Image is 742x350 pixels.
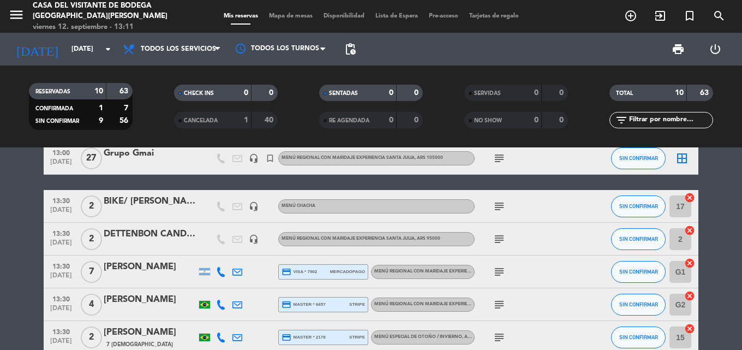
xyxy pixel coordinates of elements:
[282,267,291,277] i: credit_card
[697,33,734,66] div: LOG OUT
[8,37,66,61] i: [DATE]
[282,204,315,208] span: Menú CHACHA
[684,323,695,334] i: cancel
[47,337,75,350] span: [DATE]
[344,43,357,56] span: pending_actions
[374,269,507,274] span: Menú Regional con maridaje Experiencia Santa Julia
[559,89,566,97] strong: 0
[619,236,658,242] span: SIN CONFIRMAR
[464,13,524,19] span: Tarjetas de regalo
[374,335,489,339] span: Menú especial de otoño / invierno
[462,335,489,339] span: , ARS 58.000
[619,203,658,209] span: SIN CONFIRMAR
[81,261,102,283] span: 7
[493,265,506,278] i: subject
[47,227,75,239] span: 13:30
[282,300,291,310] i: credit_card
[35,89,70,94] span: RESERVADAS
[675,152,689,165] i: border_all
[654,9,667,22] i: exit_to_app
[282,333,326,342] span: master * 2178
[124,104,130,112] strong: 7
[249,234,259,244] i: headset_mic
[47,146,75,158] span: 13:00
[672,43,685,56] span: print
[249,201,259,211] i: headset_mic
[611,261,666,283] button: SIN CONFIRMAR
[81,195,102,217] span: 2
[370,13,423,19] span: Lista de Espera
[244,89,248,97] strong: 0
[104,227,196,241] div: DETTENBON CANDIDA
[700,89,711,97] strong: 63
[269,89,276,97] strong: 0
[141,45,216,53] span: Todos los servicios
[713,9,726,22] i: search
[611,294,666,316] button: SIN CONFIRMAR
[218,13,264,19] span: Mis reservas
[47,272,75,284] span: [DATE]
[534,89,538,97] strong: 0
[35,106,73,111] span: CONFIRMADA
[104,260,196,274] div: [PERSON_NAME]
[684,225,695,236] i: cancel
[628,114,713,126] input: Filtrar por nombre...
[374,302,507,306] span: Menú Regional con maridaje Experiencia Santa Julia
[493,298,506,311] i: subject
[244,116,248,124] strong: 1
[619,155,658,161] span: SIN CONFIRMAR
[474,91,501,96] span: SERVIDAS
[389,116,393,124] strong: 0
[101,43,115,56] i: arrow_drop_down
[119,87,130,95] strong: 63
[47,259,75,272] span: 13:30
[709,43,722,56] i: power_settings_new
[559,116,566,124] strong: 0
[329,91,358,96] span: SENTADAS
[684,258,695,269] i: cancel
[94,87,103,95] strong: 10
[8,7,25,23] i: menu
[611,228,666,250] button: SIN CONFIRMAR
[99,117,103,124] strong: 9
[249,153,259,163] i: headset_mic
[493,233,506,246] i: subject
[684,192,695,203] i: cancel
[534,116,538,124] strong: 0
[106,340,173,349] span: 7 [DEMOGRAPHIC_DATA]
[282,267,317,277] span: visa * 7902
[423,13,464,19] span: Pre-acceso
[81,228,102,250] span: 2
[349,334,365,341] span: stripe
[104,194,196,209] div: BIKE/ [PERSON_NAME]
[389,89,393,97] strong: 0
[265,153,275,163] i: turned_in_not
[184,118,218,123] span: CANCELADA
[619,269,658,275] span: SIN CONFIRMAR
[104,325,196,340] div: [PERSON_NAME]
[35,118,79,124] span: SIN CONFIRMAR
[99,104,103,112] strong: 1
[414,116,421,124] strong: 0
[282,300,326,310] span: master * 6657
[81,327,102,348] span: 2
[264,13,318,19] span: Mapa de mesas
[683,9,696,22] i: turned_in_not
[265,116,276,124] strong: 40
[619,334,658,340] span: SIN CONFIRMAR
[81,294,102,316] span: 4
[493,200,506,213] i: subject
[282,156,443,160] span: Menú Regional con maridaje Experiencia Santa Julia
[414,89,421,97] strong: 0
[184,91,214,96] span: CHECK INS
[415,156,443,160] span: , ARS 105000
[619,301,658,307] span: SIN CONFIRMAR
[611,327,666,348] button: SIN CONFIRMAR
[493,152,506,165] i: subject
[282,236,440,241] span: Menú Regional con maridaje Experiencia Santa Julia
[104,146,196,161] div: Grupo Gmai
[318,13,370,19] span: Disponibilidad
[282,333,291,342] i: credit_card
[47,305,75,317] span: [DATE]
[415,236,440,241] span: , ARS 95000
